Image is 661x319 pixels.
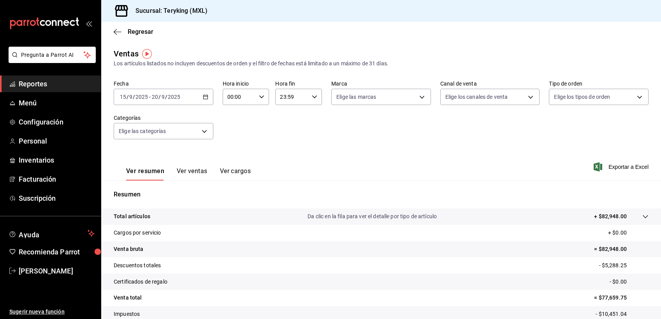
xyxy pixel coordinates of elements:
p: Venta bruta [114,245,143,253]
button: Exportar a Excel [595,162,649,172]
button: Regresar [114,28,153,35]
p: Impuestos [114,310,140,318]
span: Inventarios [19,155,95,165]
p: - $0.00 [610,278,649,286]
label: Hora fin [275,81,322,86]
span: Elige los tipos de orden [554,93,610,101]
span: [PERSON_NAME] [19,266,95,276]
span: Facturación [19,174,95,184]
span: Personal [19,136,95,146]
button: Ver ventas [177,167,207,181]
div: navigation tabs [126,167,251,181]
label: Categorías [114,115,213,121]
p: - $10,451.04 [596,310,649,318]
p: Total artículos [114,212,150,221]
p: Certificados de regalo [114,278,167,286]
label: Hora inicio [223,81,269,86]
p: + $0.00 [608,229,649,237]
p: Cargos por servicio [114,229,161,237]
a: Pregunta a Parrot AI [5,56,96,65]
span: Recomienda Parrot [19,247,95,257]
p: Venta total [114,294,142,302]
input: -- [129,94,133,100]
label: Canal de venta [440,81,540,86]
p: + $82,948.00 [594,212,627,221]
div: Ventas [114,48,139,60]
p: = $77,659.75 [594,294,649,302]
button: open_drawer_menu [86,20,92,26]
input: -- [120,94,127,100]
span: Configuración [19,117,95,127]
p: Resumen [114,190,649,199]
input: ---- [167,94,181,100]
input: ---- [135,94,148,100]
div: Los artículos listados no incluyen descuentos de orden y el filtro de fechas está limitado a un m... [114,60,649,68]
span: Ayuda [19,229,84,238]
span: Menú [19,98,95,108]
span: Suscripción [19,193,95,203]
h3: Sucursal: Teryking (MXL) [129,6,207,16]
span: / [133,94,135,100]
p: Da clic en la fila para ver el detalle por tipo de artículo [308,212,437,221]
label: Fecha [114,81,213,86]
span: Elige los canales de venta [445,93,508,101]
span: Sugerir nueva función [9,308,95,316]
p: - $5,288.25 [599,261,649,270]
span: Regresar [128,28,153,35]
span: / [165,94,167,100]
input: -- [151,94,158,100]
span: / [158,94,161,100]
span: Pregunta a Parrot AI [21,51,84,59]
label: Tipo de orden [549,81,649,86]
label: Marca [331,81,431,86]
span: / [127,94,129,100]
span: Elige las marcas [336,93,376,101]
input: -- [161,94,165,100]
p: = $82,948.00 [594,245,649,253]
img: Tooltip marker [142,49,152,59]
span: - [149,94,151,100]
button: Ver resumen [126,167,164,181]
p: Descuentos totales [114,261,161,270]
span: Elige las categorías [119,127,166,135]
button: Ver cargos [220,167,251,181]
span: Reportes [19,79,95,89]
button: Pregunta a Parrot AI [9,47,96,63]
